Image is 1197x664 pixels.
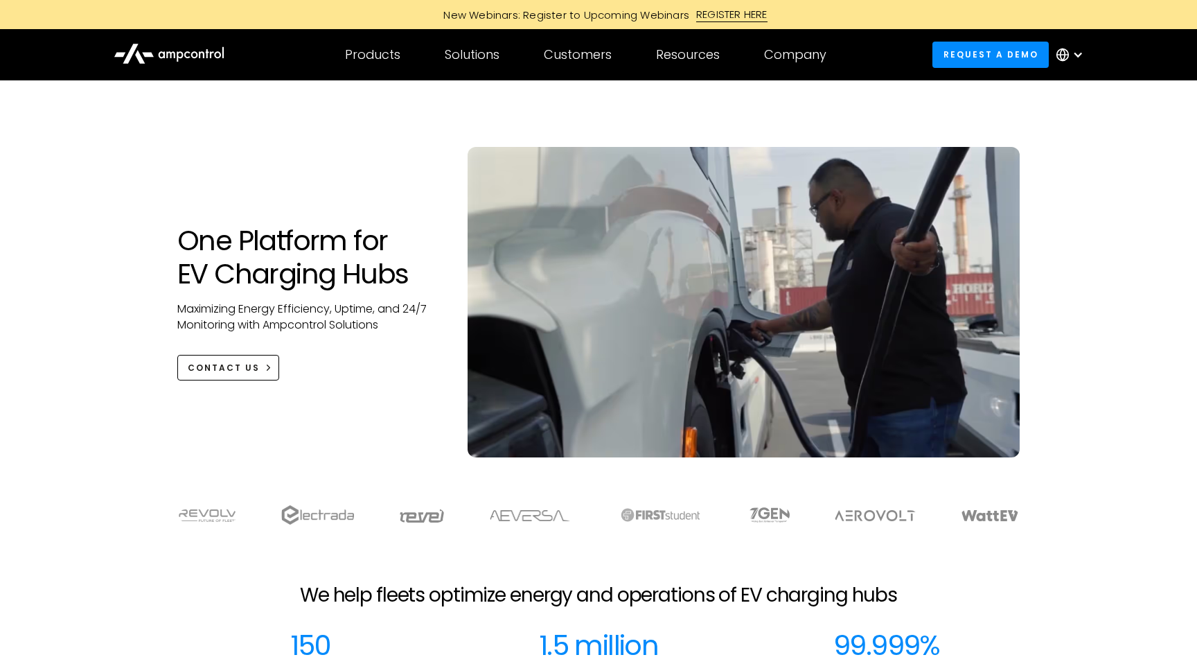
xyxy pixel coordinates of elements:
[544,47,612,62] div: Customers
[300,584,897,607] h2: We help fleets optimize energy and operations of EV charging hubs
[281,505,354,525] img: electrada logo
[961,510,1019,521] img: WattEV logo
[656,47,720,62] div: Resources
[932,42,1049,67] a: Request a demo
[445,47,499,62] div: Solutions
[177,224,440,290] h1: One Platform for EV Charging Hubs
[764,47,826,62] div: Company
[287,7,910,22] a: New Webinars: Register to Upcoming WebinarsREGISTER HERE
[177,355,279,381] a: CONTACT US
[290,629,330,662] div: 150
[833,629,940,662] div: 99.999%
[345,47,400,62] div: Products
[539,629,658,662] div: 1.5 million
[177,302,440,333] p: Maximizing Energy Efficiency, Uptime, and 24/7 Monitoring with Ampcontrol Solutions
[834,510,916,521] img: Aerovolt Logo
[696,7,768,22] div: REGISTER HERE
[429,8,696,22] div: New Webinars: Register to Upcoming Webinars
[188,362,260,374] div: CONTACT US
